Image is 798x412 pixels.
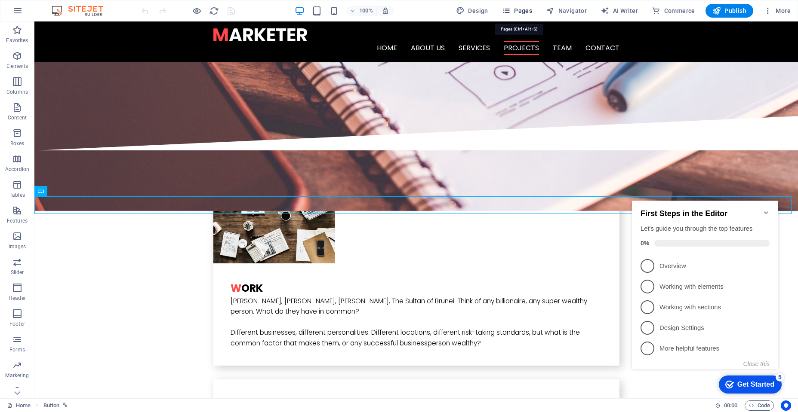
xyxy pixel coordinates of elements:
div: Minimize checklist [134,21,141,28]
div: Get Started [109,192,146,200]
span: : [730,402,731,409]
li: Design Settings [3,129,150,150]
i: Reload page [209,6,219,16]
p: Overview [31,73,134,82]
button: Publish [706,4,753,18]
button: Commerce [648,4,699,18]
span: Code [749,400,770,411]
button: Usercentrics [781,400,791,411]
button: Design [453,4,492,18]
h6: 100% [359,6,373,16]
button: Pages [499,4,536,18]
p: Forms [9,346,25,353]
p: Marketing [5,372,29,379]
p: Header [9,295,26,302]
span: Design [456,6,488,15]
li: Overview [3,67,150,88]
p: Accordion [5,166,29,173]
i: On resize automatically adjust zoom level to fit chosen device. [382,7,389,15]
div: Design (Ctrl+Alt+Y) [453,4,492,18]
i: This element is linked [63,403,68,408]
p: More helpful features [31,156,134,165]
span: Pages [502,6,532,15]
p: Content [8,114,27,121]
li: Working with elements [3,88,150,109]
button: 100% [346,6,377,16]
span: 0% [12,52,26,58]
span: Navigator [546,6,587,15]
p: Working with sections [31,115,134,124]
p: Tables [9,192,25,198]
h6: Session time [715,400,738,411]
span: Publish [712,6,746,15]
button: Click here to leave preview mode and continue editing [191,6,202,16]
nav: breadcrumb [43,400,68,411]
div: Get Started 5 items remaining, 0% complete [90,187,153,205]
p: Design Settings [31,135,134,144]
button: Code [745,400,774,411]
a: Click to cancel selection. Double-click to open Pages [7,400,31,411]
span: More [764,6,791,15]
p: Columns [6,89,28,95]
img: Editor Logo [49,6,114,16]
span: AI Writer [601,6,638,15]
button: Close this [115,172,141,179]
p: Images [9,243,26,250]
p: Favorites [6,37,28,44]
p: Slider [11,269,24,276]
span: Click to select. Double-click to edit [43,400,60,411]
button: Navigator [542,4,590,18]
p: Boxes [10,140,25,147]
li: More helpful features [3,150,150,171]
button: reload [209,6,219,16]
p: Elements [6,63,28,70]
div: Let's guide you through the top features [12,36,141,45]
p: Features [7,217,28,224]
h2: First Steps in the Editor [12,21,141,30]
li: Working with sections [3,109,150,129]
button: AI Writer [597,4,641,18]
button: More [760,4,794,18]
span: Commerce [652,6,695,15]
p: Working with elements [31,94,134,103]
p: Footer [9,320,25,327]
span: 00 00 [724,400,737,411]
div: 5 [147,185,156,193]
